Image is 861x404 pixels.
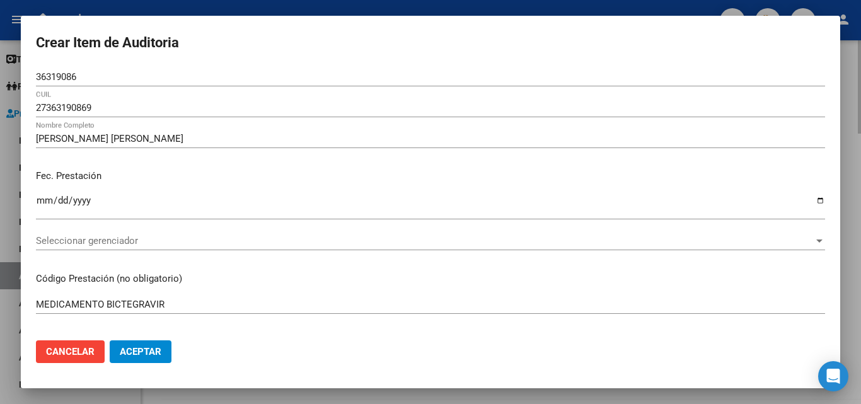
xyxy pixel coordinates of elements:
[46,346,95,357] span: Cancelar
[36,169,825,183] p: Fec. Prestación
[36,340,105,363] button: Cancelar
[36,272,825,286] p: Código Prestación (no obligatorio)
[120,346,161,357] span: Aceptar
[36,31,825,55] h2: Crear Item de Auditoria
[110,340,171,363] button: Aceptar
[36,235,814,246] span: Seleccionar gerenciador
[818,361,848,391] div: Open Intercom Messenger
